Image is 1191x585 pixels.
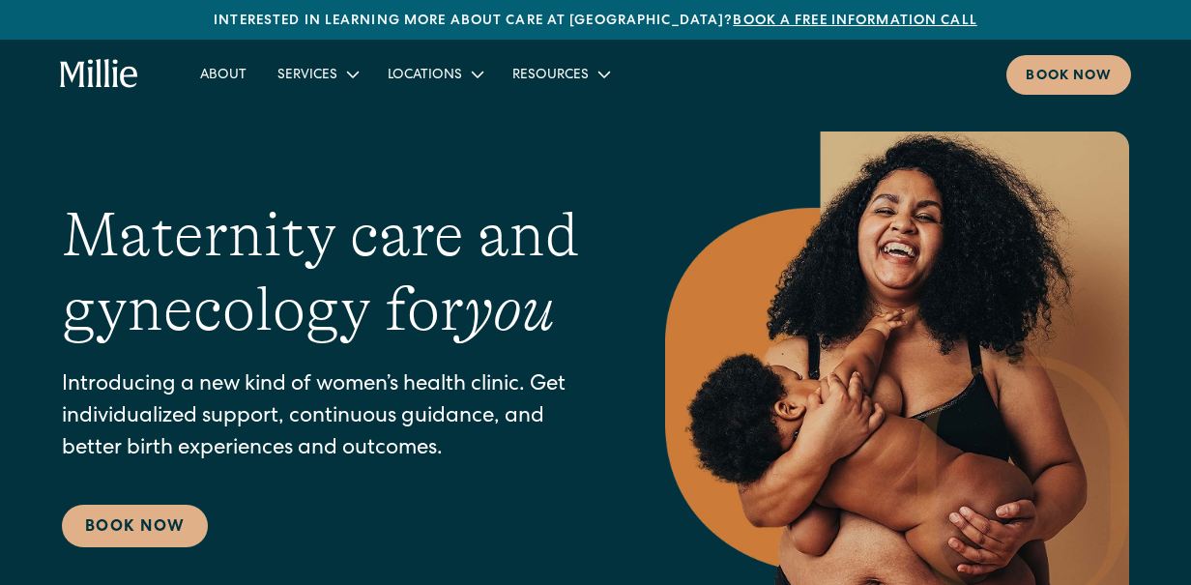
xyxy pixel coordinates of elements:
div: Resources [497,58,624,90]
div: Services [277,66,337,86]
a: Book a free information call [733,15,976,28]
a: About [185,58,262,90]
div: Locations [372,58,497,90]
a: Book Now [62,505,208,547]
div: Book now [1026,67,1112,87]
div: Services [262,58,372,90]
a: home [60,59,138,90]
h1: Maternity care and gynecology for [62,198,588,347]
em: you [464,275,555,344]
a: Book now [1006,55,1131,95]
p: Introducing a new kind of women’s health clinic. Get individualized support, continuous guidance,... [62,370,588,466]
div: Resources [512,66,589,86]
div: Locations [388,66,462,86]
